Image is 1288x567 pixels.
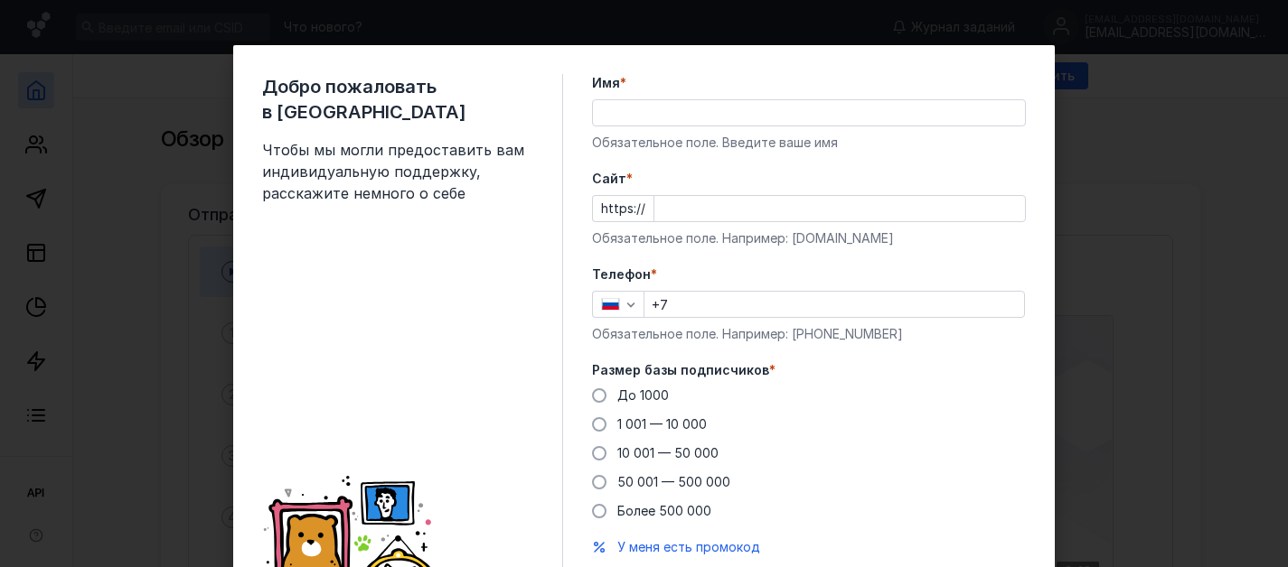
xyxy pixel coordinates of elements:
div: Обязательное поле. Например: [PHONE_NUMBER] [592,325,1026,343]
span: 50 001 — 500 000 [617,474,730,489]
span: Имя [592,74,620,92]
span: Чтобы мы могли предоставить вам индивидуальную поддержку, расскажите немного о себе [262,139,533,204]
div: Обязательное поле. Введите ваше имя [592,134,1026,152]
span: Телефон [592,265,651,283]
span: Cайт [592,170,626,188]
span: Размер базы подписчиков [592,361,769,379]
span: 10 001 — 50 000 [617,445,719,460]
span: Добро пожаловать в [GEOGRAPHIC_DATA] [262,74,533,125]
div: Обязательное поле. Например: [DOMAIN_NAME] [592,229,1026,247]
span: До 1000 [617,387,669,403]
span: У меня есть промокод [617,539,760,554]
span: Более 500 000 [617,503,711,518]
span: 1 001 — 10 000 [617,416,707,432]
button: У меня есть промокод [617,538,760,556]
